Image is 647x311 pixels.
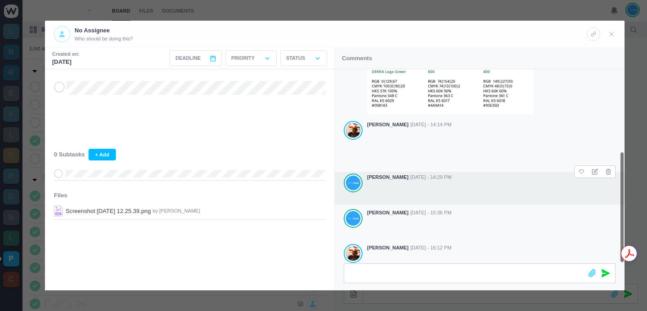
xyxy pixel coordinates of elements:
[175,54,200,62] span: Deadline
[75,35,133,43] span: Who should be doing this?
[52,50,80,58] small: Created on:
[231,54,255,62] p: Priority
[52,58,80,67] p: [DATE]
[286,54,305,62] p: Status
[75,26,133,35] p: No Assignee
[342,54,372,63] p: Comments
